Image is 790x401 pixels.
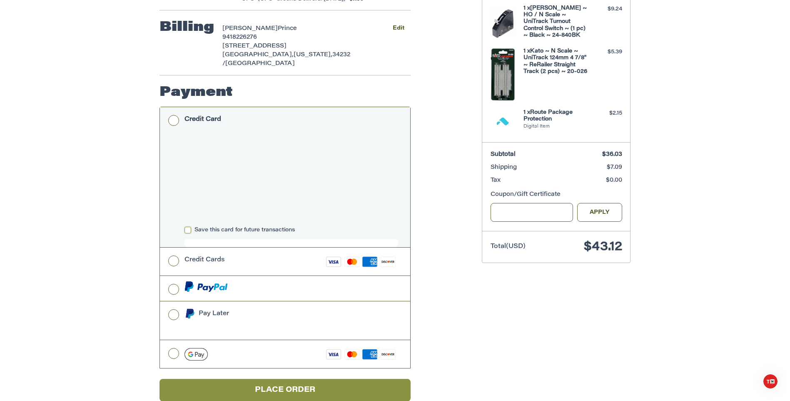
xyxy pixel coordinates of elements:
span: $43.12 [584,241,622,253]
label: Save this card for future transactions [184,227,398,233]
div: Pay Later [199,307,354,321]
span: [STREET_ADDRESS] [222,43,287,49]
span: [GEOGRAPHIC_DATA] [225,61,295,67]
iframe: Secure payment input frame [183,134,400,223]
div: Credit Card [184,113,221,126]
input: Gift Certificate or Coupon Code [491,203,573,222]
span: [PERSON_NAME] [222,26,278,32]
button: Apply [577,203,622,222]
span: Prince [278,26,297,32]
span: $0.00 [606,178,622,183]
img: Pay Later icon [184,308,195,319]
span: Shipping [491,165,517,170]
span: [GEOGRAPHIC_DATA], [222,52,294,58]
h4: 1 x Route Package Protection [523,109,587,123]
img: Google Pay icon [184,348,208,361]
span: Subtotal [491,152,516,158]
h2: Billing [159,19,214,36]
span: 34232 / [222,52,350,67]
div: $2.15 [589,109,622,118]
div: Coupon/Gift Certificate [491,190,622,199]
span: Total (USD) [491,243,526,250]
li: Digital Item [523,123,587,130]
h4: 1 x Kato ~ N Scale ~ UniTrack 124mm 4 7/8" ~ ReRailer Straight Track (2 pcs) ~ 20-026 [523,48,587,75]
span: [US_STATE], [294,52,332,58]
span: $36.03 [602,152,622,158]
h4: 1 x [PERSON_NAME] ~ HO / N Scale ~ UniTrack Turnout Control Switch ~ (1 pc) ~ Black ~ 24-840BK [523,5,587,39]
div: $5.39 [589,48,622,56]
div: Credit Cards [184,253,225,267]
span: Tax [491,178,501,183]
span: 9418226276 [222,35,257,40]
div: $9.24 [589,5,622,13]
button: Edit [386,23,411,35]
iframe: PayPal Message 1 [184,321,354,329]
span: $7.09 [607,165,622,170]
h2: Payment [159,84,233,101]
img: PayPal icon [184,281,228,292]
